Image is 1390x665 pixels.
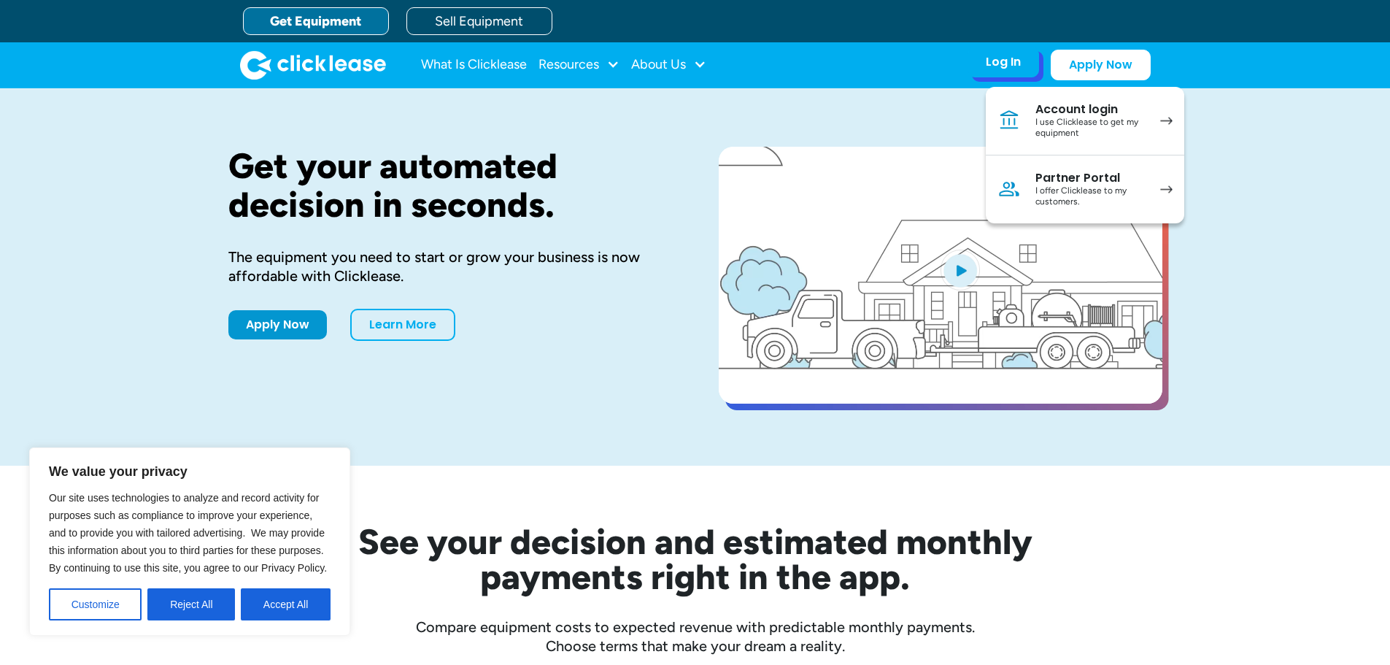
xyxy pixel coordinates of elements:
[986,87,1184,223] nav: Log In
[243,7,389,35] a: Get Equipment
[986,87,1184,155] a: Account loginI use Clicklease to get my equipment
[941,250,980,291] img: Blue play button logo on a light blue circular background
[29,447,350,636] div: We value your privacy
[421,50,527,80] a: What Is Clicklease
[1160,117,1173,125] img: arrow
[406,7,552,35] a: Sell Equipment
[49,492,327,574] span: Our site uses technologies to analyze and record activity for purposes such as compliance to impr...
[1160,185,1173,193] img: arrow
[241,588,331,620] button: Accept All
[350,309,455,341] a: Learn More
[49,463,331,480] p: We value your privacy
[631,50,706,80] div: About Us
[719,147,1162,404] a: open lightbox
[240,50,386,80] a: home
[1035,185,1146,208] div: I offer Clicklease to my customers.
[147,588,235,620] button: Reject All
[1035,117,1146,139] div: I use Clicklease to get my equipment
[1051,50,1151,80] a: Apply Now
[986,155,1184,223] a: Partner PortalI offer Clicklease to my customers.
[538,50,619,80] div: Resources
[1035,171,1146,185] div: Partner Portal
[1035,102,1146,117] div: Account login
[287,524,1104,594] h2: See your decision and estimated monthly payments right in the app.
[49,588,142,620] button: Customize
[228,310,327,339] a: Apply Now
[986,55,1021,69] div: Log In
[997,109,1021,132] img: Bank icon
[240,50,386,80] img: Clicklease logo
[228,147,672,224] h1: Get your automated decision in seconds.
[228,247,672,285] div: The equipment you need to start or grow your business is now affordable with Clicklease.
[228,618,1162,656] div: Compare equipment costs to expected revenue with predictable monthly payments. Choose terms that ...
[997,177,1021,201] img: Person icon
